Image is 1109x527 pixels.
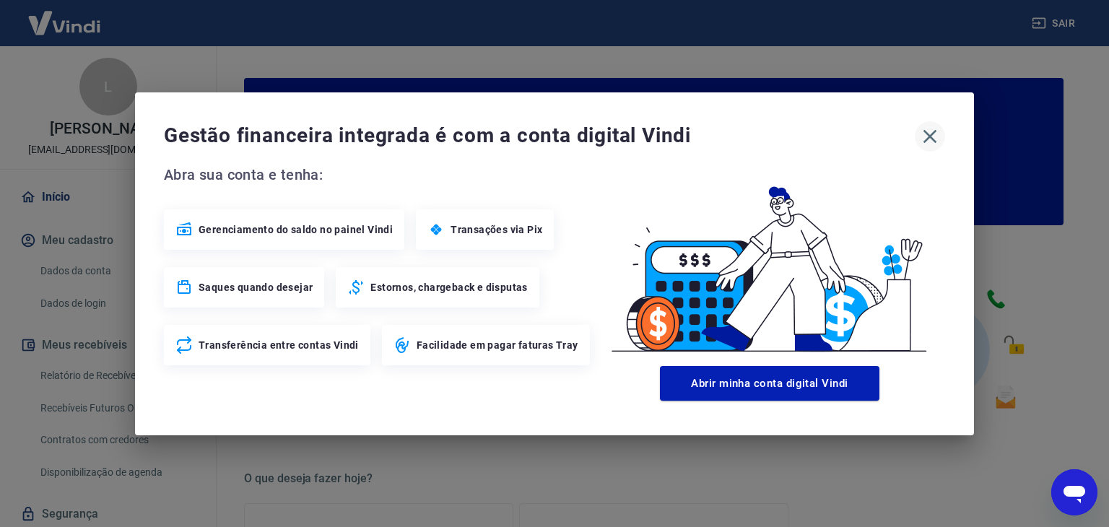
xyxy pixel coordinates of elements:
span: Abra sua conta e tenha: [164,163,594,186]
iframe: Botão para abrir a janela de mensagens [1051,469,1097,515]
button: Abrir minha conta digital Vindi [660,366,879,401]
img: Good Billing [594,163,945,360]
span: Estornos, chargeback e disputas [370,280,527,295]
span: Facilidade em pagar faturas Tray [417,338,578,352]
span: Saques quando desejar [199,280,313,295]
span: Transferência entre contas Vindi [199,338,359,352]
span: Gerenciamento do saldo no painel Vindi [199,222,393,237]
span: Gestão financeira integrada é com a conta digital Vindi [164,121,915,150]
span: Transações via Pix [451,222,542,237]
